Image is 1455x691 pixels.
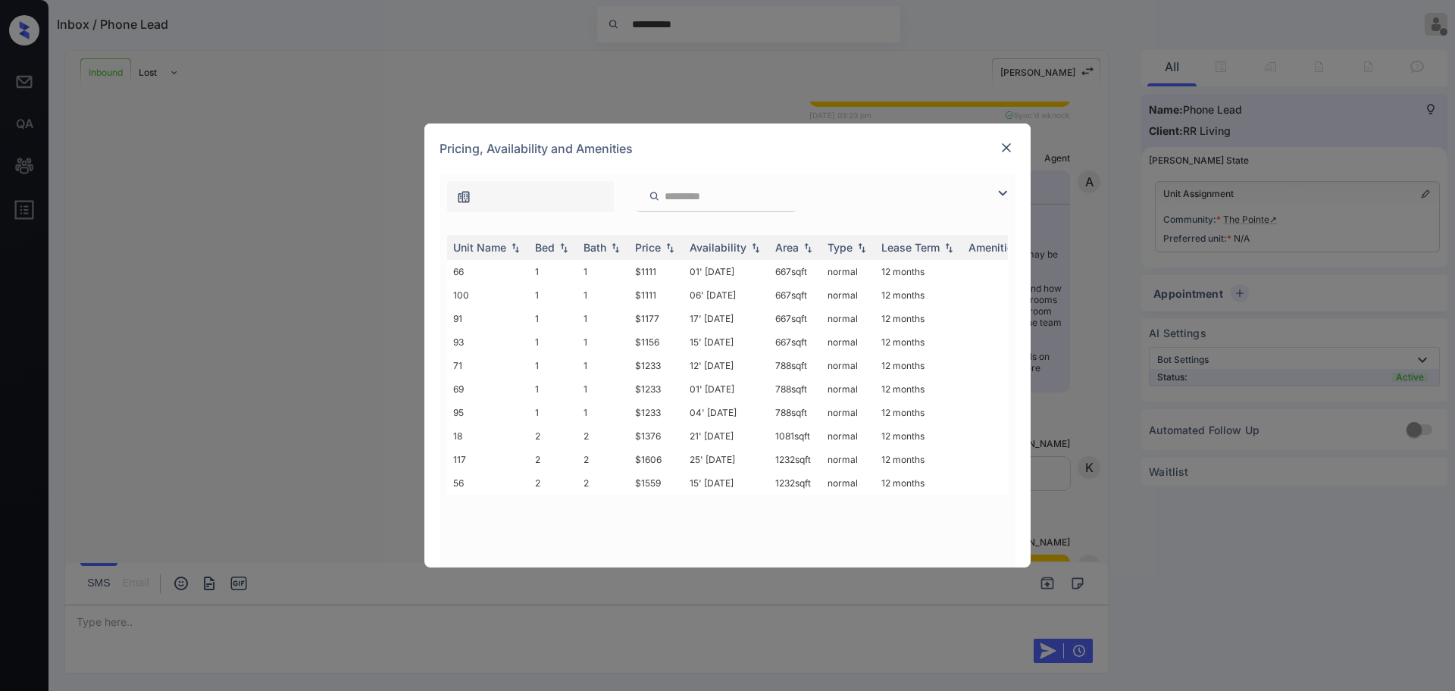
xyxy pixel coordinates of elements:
[629,330,684,354] td: $1156
[577,307,629,330] td: 1
[529,283,577,307] td: 1
[684,471,769,495] td: 15' [DATE]
[684,283,769,307] td: 06' [DATE]
[875,401,962,424] td: 12 months
[690,241,746,254] div: Availability
[629,307,684,330] td: $1177
[529,401,577,424] td: 1
[629,424,684,448] td: $1376
[968,241,1019,254] div: Amenities
[629,377,684,401] td: $1233
[769,401,821,424] td: 788 sqft
[447,354,529,377] td: 71
[821,471,875,495] td: normal
[748,242,763,253] img: sorting
[875,424,962,448] td: 12 months
[556,242,571,253] img: sorting
[875,330,962,354] td: 12 months
[875,307,962,330] td: 12 months
[447,471,529,495] td: 56
[875,283,962,307] td: 12 months
[629,354,684,377] td: $1233
[821,401,875,424] td: normal
[629,471,684,495] td: $1559
[769,260,821,283] td: 667 sqft
[577,424,629,448] td: 2
[529,260,577,283] td: 1
[662,242,677,253] img: sorting
[769,283,821,307] td: 667 sqft
[649,189,660,203] img: icon-zuma
[447,448,529,471] td: 117
[447,401,529,424] td: 95
[577,471,629,495] td: 2
[821,424,875,448] td: normal
[447,307,529,330] td: 91
[508,242,523,253] img: sorting
[875,260,962,283] td: 12 months
[769,354,821,377] td: 788 sqft
[875,354,962,377] td: 12 months
[800,242,815,253] img: sorting
[775,241,799,254] div: Area
[684,354,769,377] td: 12' [DATE]
[828,241,853,254] div: Type
[447,330,529,354] td: 93
[941,242,956,253] img: sorting
[684,448,769,471] td: 25' [DATE]
[821,260,875,283] td: normal
[629,283,684,307] td: $1111
[881,241,940,254] div: Lease Term
[577,330,629,354] td: 1
[769,448,821,471] td: 1232 sqft
[529,354,577,377] td: 1
[821,377,875,401] td: normal
[629,260,684,283] td: $1111
[577,354,629,377] td: 1
[577,283,629,307] td: 1
[769,330,821,354] td: 667 sqft
[999,140,1014,155] img: close
[629,401,684,424] td: $1233
[821,283,875,307] td: normal
[424,124,1031,174] div: Pricing, Availability and Amenities
[821,448,875,471] td: normal
[769,471,821,495] td: 1232 sqft
[684,307,769,330] td: 17' [DATE]
[456,189,471,205] img: icon-zuma
[684,377,769,401] td: 01' [DATE]
[529,424,577,448] td: 2
[769,424,821,448] td: 1081 sqft
[875,377,962,401] td: 12 months
[535,241,555,254] div: Bed
[821,330,875,354] td: normal
[529,377,577,401] td: 1
[529,307,577,330] td: 1
[854,242,869,253] img: sorting
[453,241,506,254] div: Unit Name
[447,424,529,448] td: 18
[684,424,769,448] td: 21' [DATE]
[684,330,769,354] td: 15' [DATE]
[821,307,875,330] td: normal
[684,260,769,283] td: 01' [DATE]
[577,401,629,424] td: 1
[821,354,875,377] td: normal
[577,377,629,401] td: 1
[875,448,962,471] td: 12 months
[769,307,821,330] td: 667 sqft
[993,184,1012,202] img: icon-zuma
[684,401,769,424] td: 04' [DATE]
[529,471,577,495] td: 2
[635,241,661,254] div: Price
[875,471,962,495] td: 12 months
[608,242,623,253] img: sorting
[529,330,577,354] td: 1
[584,241,606,254] div: Bath
[447,377,529,401] td: 69
[629,448,684,471] td: $1606
[577,260,629,283] td: 1
[447,283,529,307] td: 100
[769,377,821,401] td: 788 sqft
[529,448,577,471] td: 2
